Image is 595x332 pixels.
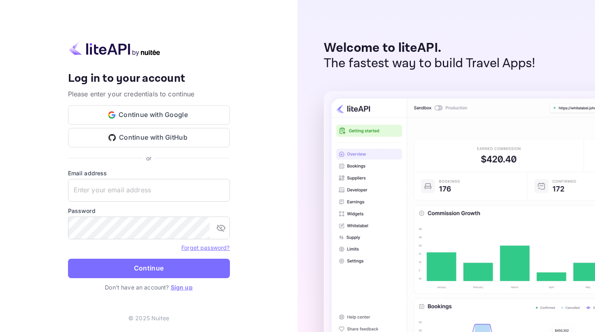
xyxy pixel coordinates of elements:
input: Enter your email address [68,179,230,202]
p: Don't have an account? [68,283,230,292]
label: Email address [68,169,230,177]
p: Welcome to liteAPI. [324,40,535,56]
p: Please enter your credentials to continue [68,89,230,99]
button: Continue with Google [68,105,230,125]
button: toggle password visibility [213,220,229,236]
button: Continue [68,259,230,278]
a: Sign up [171,284,193,291]
p: © 2025 Nuitee [128,314,169,322]
a: Forget password? [181,243,229,251]
h4: Log in to your account [68,72,230,86]
p: The fastest way to build Travel Apps! [324,56,535,71]
button: Continue with GitHub [68,128,230,147]
a: Forget password? [181,244,229,251]
label: Password [68,206,230,215]
img: liteapi [68,40,161,56]
p: or [146,154,151,162]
